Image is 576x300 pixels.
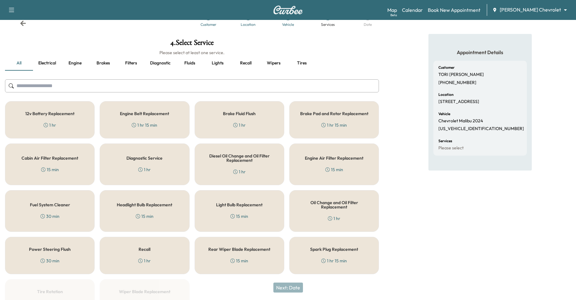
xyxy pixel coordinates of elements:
[438,93,454,96] h6: Location
[216,203,262,207] h5: Light Bulb Replacement
[5,39,379,49] h1: 4 . Select Service
[230,213,248,219] div: 15 min
[321,122,347,128] div: 1 hr 15 min
[390,13,397,17] div: Beta
[139,247,150,251] h5: Recall
[205,154,274,162] h5: Diesel Oil Change and Oil Filter Replacement
[402,6,423,14] a: Calendar
[321,23,335,26] div: Services
[230,258,248,264] div: 15 min
[138,166,151,173] div: 1 hr
[29,247,71,251] h5: Power Steering Flush
[300,200,369,209] h5: Oil Change and Oil Filter Replacement
[201,23,216,26] div: Customer
[282,23,294,26] div: Vehicle
[233,122,246,128] div: 1 hr
[136,213,153,219] div: 15 min
[145,56,176,71] button: Diagnostic
[40,213,59,219] div: 30 min
[33,56,61,71] button: Electrical
[438,118,483,124] p: Chevrolet Malibu 2024
[321,258,347,264] div: 1 hr 15 min
[305,156,363,160] h5: Engine Air Filter Replacement
[364,23,372,26] div: Date
[5,56,379,71] div: basic tabs example
[5,56,33,71] button: all
[61,56,89,71] button: Engine
[260,56,288,71] button: Wipers
[310,247,358,251] h5: Spark Plug Replacement
[41,166,59,173] div: 15 min
[438,66,455,69] h6: Customer
[438,139,452,143] h6: Services
[25,111,74,116] h5: 12v Battery Replacement
[117,203,172,207] h5: Headlight Bulb Replacement
[44,122,56,128] div: 1 hr
[21,156,78,160] h5: Cabin Air Filter Replacement
[138,258,151,264] div: 1 hr
[438,99,479,105] p: [STREET_ADDRESS]
[328,215,340,222] div: 1 hr
[433,49,527,56] h5: Appointment Details
[241,23,256,26] div: Location
[438,145,464,151] p: Please select
[438,126,524,132] p: [US_VEHICLE_IDENTIFICATION_NUMBER]
[438,72,484,77] p: TORI [PERSON_NAME]
[300,111,368,116] h5: Brake Pad and Rotor Replacement
[428,6,480,14] a: Book New Appointment
[117,56,145,71] button: Filters
[40,258,59,264] div: 30 min
[30,203,70,207] h5: Fuel System Cleaner
[438,112,450,116] h6: Vehicle
[120,111,169,116] h5: Engine Belt Replacement
[176,56,204,71] button: Fluids
[126,156,163,160] h5: Diagnostic Service
[438,80,476,86] p: [PHONE_NUMBER]
[204,56,232,71] button: Lights
[5,49,379,56] h6: Please select at least one service.
[223,111,256,116] h5: Brake Fluid Flush
[89,56,117,71] button: Brakes
[500,6,561,13] span: [PERSON_NAME] Chevrolet
[232,56,260,71] button: Recall
[387,6,397,14] a: MapBeta
[233,169,246,175] div: 1 hr
[20,20,26,26] div: Back
[273,6,303,14] img: Curbee Logo
[208,247,270,251] h5: Rear Wiper Blade Replacement
[288,56,316,71] button: Tires
[132,122,157,128] div: 1 hr 15 min
[325,166,343,173] div: 15 min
